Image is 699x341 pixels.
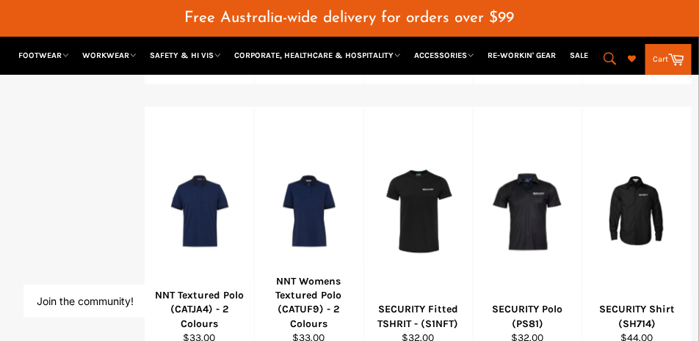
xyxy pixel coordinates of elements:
[145,44,227,67] a: SAFETY & HI VIS
[645,44,692,75] a: Cart
[264,274,354,331] div: NNT Womens Textured Polo (CATUF9) - 2 Colours
[373,302,463,331] div: SECURITY Fitted TSHRIT - (S1NFT)
[273,164,345,258] img: NNT Womens Textured Polo (CATUF9) - 2 Colours
[592,302,682,331] div: SECURITY Shirt (SH714)
[185,10,515,26] span: Free Australia-wide delivery for orders over $99
[77,44,142,67] a: WORKWEAR
[37,295,134,307] button: Join the community!
[601,169,673,252] img: SECURITY Shirt (SH714)
[383,165,454,257] img: SECURITY Fitted TSHRIT - (S1NFT)
[482,302,573,331] div: SECURITY Polo (PS81)
[13,44,75,67] a: FOOTWEAR
[482,44,562,67] a: RE-WORKIN' GEAR
[163,164,235,258] img: NNT Textured Polo (CATJA4) - 2 Colours
[492,168,564,254] img: SECURITY Polo (PS81)
[229,44,407,67] a: CORPORATE, HEALTHCARE & HOSPITALITY
[409,44,480,67] a: ACCESSORIES
[154,288,245,331] div: NNT Textured Polo (CATJA4) - 2 Colours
